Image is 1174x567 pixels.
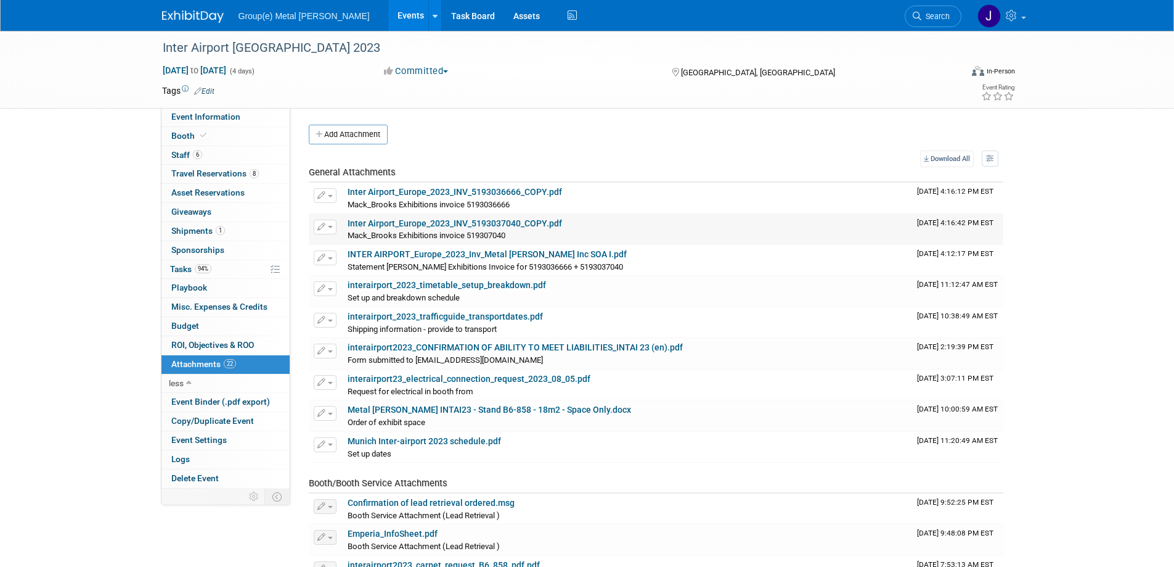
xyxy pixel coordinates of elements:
span: Upload Timestamp [917,280,998,289]
span: Booth Service Attachment (Lead Retrieval ) [348,542,500,551]
div: Inter Airport [GEOGRAPHIC_DATA] 2023 [158,37,943,59]
span: Upload Timestamp [917,436,998,445]
span: Booth/Booth Service Attachments [309,478,447,489]
span: Booth Service Attachment (Lead Retrieval ) [348,511,500,520]
a: Search [905,6,961,27]
span: 1 [216,226,225,235]
a: Munich Inter-airport 2023 schedule.pdf [348,436,501,446]
a: less [161,375,290,393]
span: Upload Timestamp [917,218,993,227]
a: Edit [194,87,214,96]
td: Upload Timestamp [912,338,1003,369]
span: Event Settings [171,435,227,445]
a: Event Information [161,108,290,126]
td: Upload Timestamp [912,494,1003,524]
a: Copy/Duplicate Event [161,412,290,431]
td: Upload Timestamp [912,370,1003,400]
span: Booth [171,131,209,141]
a: interairport_2023_timetable_setup_breakdown.pdf [348,280,546,290]
span: [GEOGRAPHIC_DATA], [GEOGRAPHIC_DATA] [681,68,835,77]
i: Booth reservation complete [200,132,206,139]
a: Metal [PERSON_NAME] INTAI23 - Stand B6-858 - 18m2 - Space Only.docx [348,405,631,415]
a: Confirmation of lead retrieval ordered.msg [348,498,515,508]
button: Add Attachment [309,125,388,144]
td: Upload Timestamp [912,276,1003,307]
span: 6 [193,150,202,159]
a: Event Settings [161,431,290,450]
span: Event Information [171,112,240,122]
a: Misc. Expenses & Credits [161,298,290,317]
td: Upload Timestamp [912,245,1003,276]
span: Budget [171,321,199,331]
span: Misc. Expenses & Credits [171,302,267,312]
span: Staff [171,150,202,160]
a: Booth [161,127,290,146]
span: Upload Timestamp [917,249,993,258]
span: Order of exhibit space [348,418,425,427]
span: Upload Timestamp [917,187,993,196]
span: Request for electrical in booth from [348,387,473,396]
span: ROI, Objectives & ROO [171,340,254,350]
span: Form submitted to [EMAIL_ADDRESS][DOMAIN_NAME] [348,355,543,365]
td: Personalize Event Tab Strip [243,489,265,505]
span: Group(e) Metal [PERSON_NAME] [238,11,370,21]
span: Asset Reservations [171,188,245,197]
div: In-Person [986,67,1015,76]
img: Format-Inperson.png [972,66,984,76]
span: Set up dates [348,449,391,458]
a: Budget [161,317,290,336]
a: Staff6 [161,146,290,165]
span: Upload Timestamp [917,529,993,537]
a: Asset Reservations [161,184,290,202]
span: Travel Reservations [171,168,259,178]
td: Toggle Event Tabs [264,489,290,505]
td: Tags [162,85,214,97]
a: Event Binder (.pdf export) [161,393,290,412]
a: Inter Airport_Europe_2023_INV_5193036666_COPY.pdf [348,187,562,197]
span: Logs [171,454,190,464]
div: Event Format [889,64,1016,83]
td: Upload Timestamp [912,432,1003,463]
span: General Attachments [309,167,396,178]
a: Delete Event [161,470,290,488]
span: to [189,65,200,75]
span: Upload Timestamp [917,498,993,507]
a: Travel Reservations8 [161,165,290,183]
span: Shipments [171,226,225,236]
span: 22 [224,359,236,368]
span: Attachments [171,359,236,369]
a: Emperia_InfoSheet.pdf [348,529,438,539]
a: interairport_2023_trafficguide_transportdates.pdf [348,312,543,321]
span: Statement [PERSON_NAME] Exhibitions Invoice for 5193036666 + 5193037040 [348,262,623,271]
span: Upload Timestamp [917,374,993,383]
span: Playbook [171,283,207,292]
span: Set up and breakdown schedule [348,293,460,302]
a: Playbook [161,279,290,297]
span: Upload Timestamp [917,342,993,351]
span: Sponsorships [171,245,224,255]
a: Giveaways [161,203,290,221]
span: Event Binder (.pdf export) [171,397,270,407]
td: Upload Timestamp [912,524,1003,555]
a: Download All [920,151,974,167]
a: Shipments1 [161,222,290,241]
a: Inter Airport_Europe_2023_INV_5193037040_COPY.pdf [348,218,562,228]
a: Attachments22 [161,355,290,374]
span: Mack_Brooks Exhibitions invoice 519307040 [348,231,505,240]
span: 8 [250,169,259,178]
td: Upload Timestamp [912,307,1003,338]
span: Upload Timestamp [917,312,998,320]
a: Sponsorships [161,241,290,260]
span: Upload Timestamp [917,405,998,413]
span: Tasks [170,264,211,274]
td: Upload Timestamp [912,183,1003,213]
td: Upload Timestamp [912,214,1003,245]
div: Event Rating [981,85,1014,91]
img: Jason Whittemore [977,4,1001,28]
img: ExhibitDay [162,10,224,23]
span: Copy/Duplicate Event [171,416,254,426]
span: (4 days) [229,67,255,75]
span: less [169,378,184,388]
span: Giveaways [171,207,211,217]
a: Tasks94% [161,260,290,279]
